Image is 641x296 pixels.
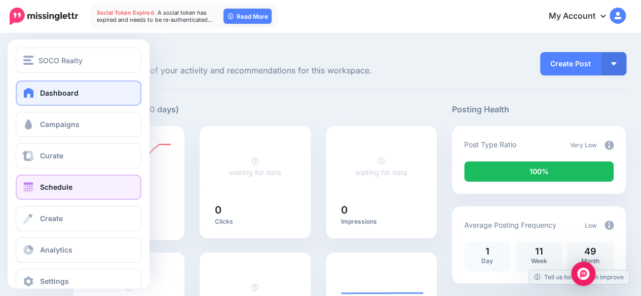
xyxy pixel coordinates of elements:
a: Curate [16,143,141,168]
span: Create [40,214,63,223]
p: 49 [572,247,609,256]
a: Tell us how we can improve [529,270,629,284]
span: Day [481,257,493,265]
span: Week [531,257,547,265]
p: Post Type Ratio [464,139,516,150]
img: menu.png [23,56,33,65]
span: A social token has expired and needs to be re-authenticated… [97,9,212,23]
span: Settings [40,277,69,285]
a: Settings [16,269,141,294]
span: Low [585,222,597,229]
p: Average Posting Frequency [464,219,556,231]
span: Here's an overview of your activity and recommendations for this workspace. [73,64,437,77]
span: Month [581,257,599,265]
img: info-circle-grey.png [605,221,614,230]
button: SOCO Realty [16,48,141,73]
h5: Posting Health [452,103,626,116]
a: Campaigns [16,112,141,137]
span: Curate [40,151,63,160]
h5: 0 [215,205,295,215]
a: waiting for data [355,156,407,177]
span: Campaigns [40,120,80,129]
span: Very Low [570,141,597,149]
div: 100% of your posts in the last 30 days were manually created (i.e. were not from Drip Campaigns o... [464,161,614,182]
a: Dashboard [16,80,141,106]
span: SOCO Realty [39,55,83,66]
p: 11 [520,247,557,256]
img: Missinglettr [10,8,78,25]
span: Analytics [40,245,72,254]
span: Dashboard [40,89,79,97]
p: 1 [469,247,506,256]
a: Create [16,206,141,231]
div: Open Intercom Messenger [571,262,595,286]
h5: 0 [341,205,422,215]
img: info-circle-grey.png [605,141,614,150]
a: waiting for data [229,156,281,177]
a: Analytics [16,237,141,263]
a: Read More [223,9,272,24]
p: Impressions [341,218,422,226]
span: Schedule [40,183,72,191]
a: Create Post [540,52,601,75]
img: arrow-down-white.png [611,62,616,65]
p: Clicks [215,218,295,226]
a: Schedule [16,175,141,200]
span: Social Token Expired. [97,9,156,16]
a: My Account [539,4,626,29]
